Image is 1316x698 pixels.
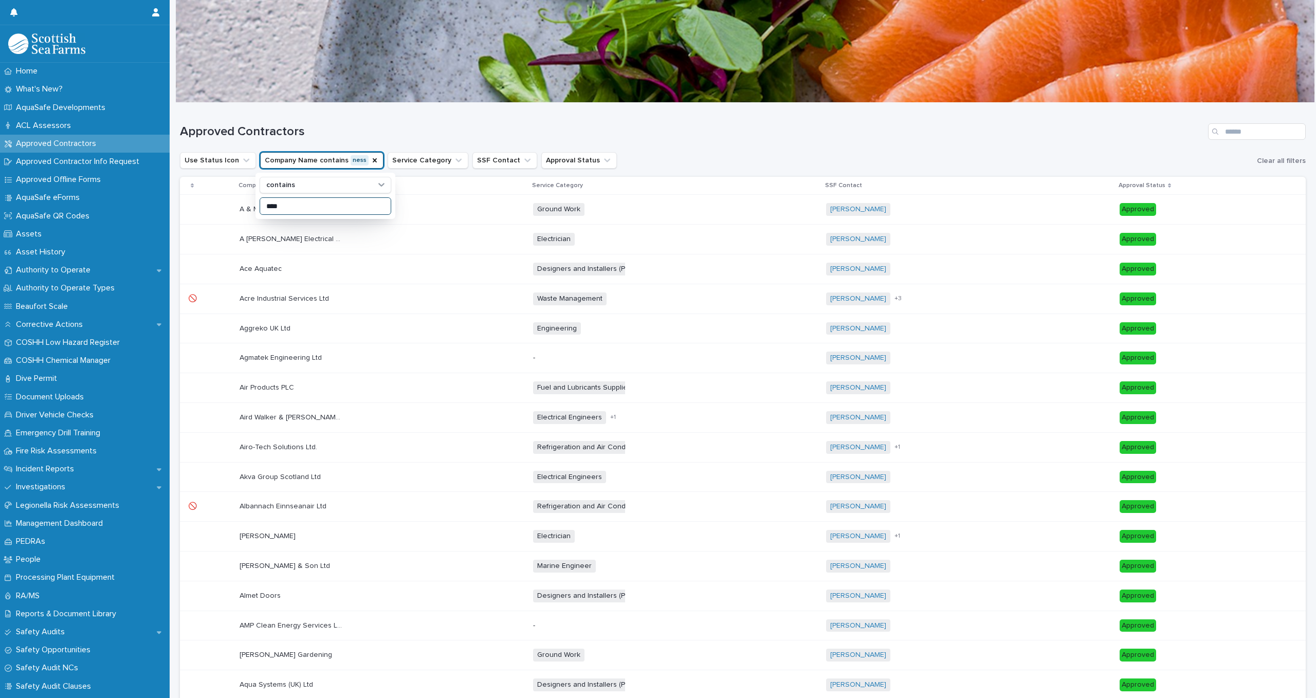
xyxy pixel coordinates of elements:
a: [PERSON_NAME] [830,205,886,214]
span: Electrical Engineers [533,471,606,484]
a: [PERSON_NAME] [830,265,886,273]
div: Approved [1120,411,1156,424]
p: Processing Plant Equipment [12,573,123,582]
p: Authority to Operate Types [12,283,123,293]
tr: Air Products PLCAir Products PLC Fuel and Lubricants Supplier[PERSON_NAME] Approved [180,373,1306,403]
p: ACL Assessors [12,121,79,131]
a: [PERSON_NAME] [830,295,886,303]
tr: AMP Clean Energy Services LtdAMP Clean Energy Services Ltd -[PERSON_NAME] Approved [180,611,1306,640]
span: Electrician [533,233,575,246]
p: AquaSafe Developments [12,103,114,113]
div: Approved [1120,203,1156,216]
tr: 🚫🚫 Acre Industrial Services LtdAcre Industrial Services Ltd Waste Management[PERSON_NAME] +3Approved [180,284,1306,314]
tr: Ace AquatecAce Aquatec Designers and Installers (Processing[PERSON_NAME] Approved [180,254,1306,284]
span: + 1 [894,444,900,450]
span: Designers and Installers (Processing [533,678,662,691]
div: Approved [1120,560,1156,573]
p: [PERSON_NAME] & Son Ltd [240,560,332,571]
p: Aird Walker & [PERSON_NAME] Ltd [240,411,344,422]
p: Company Name [239,180,286,191]
a: [PERSON_NAME] [830,473,886,482]
p: Corrective Actions [12,320,91,329]
span: Fuel and Lubricants Supplier [533,381,634,394]
p: What's New? [12,84,71,94]
a: [PERSON_NAME] [830,651,886,659]
p: Document Uploads [12,392,92,402]
span: Engineering [533,322,581,335]
div: Approved [1120,678,1156,691]
p: Dive Permit [12,374,65,383]
tr: Agmatek Engineering LtdAgmatek Engineering Ltd -[PERSON_NAME] Approved [180,343,1306,373]
a: [PERSON_NAME] [830,532,886,541]
button: Clear all filters [1253,153,1306,169]
a: [PERSON_NAME] [830,443,886,452]
p: AquaSafe eForms [12,193,88,203]
p: Service Category [532,180,583,191]
p: Authority to Operate [12,265,99,275]
p: Approval Status [1119,180,1165,191]
div: Approved [1120,292,1156,305]
p: Home [12,66,46,76]
p: SSF Contact [825,180,862,191]
p: AMP Clean Energy Services Ltd [240,619,344,630]
button: Company Name [260,152,383,169]
tr: Almet DoorsAlmet Doors Designers and Installers (Processing[PERSON_NAME] Approved [180,581,1306,611]
div: Approved [1120,352,1156,364]
tr: Aggreko UK LtdAggreko UK Ltd Engineering[PERSON_NAME] Approved [180,314,1306,343]
p: Safety Audit NCs [12,663,86,673]
p: People [12,555,49,564]
span: Clear all filters [1257,157,1306,164]
span: + 1 [610,414,616,420]
p: Approved Offline Forms [12,175,109,185]
tr: A & M Colthart LtdA & M Colthart Ltd Ground Work[PERSON_NAME] Approved [180,195,1306,225]
p: Safety Audit Clauses [12,682,99,691]
p: Fire Risk Assessments [12,446,105,456]
p: Incident Reports [12,464,82,474]
div: Approved [1120,500,1156,513]
p: Aqua Systems (UK) Ltd [240,678,315,689]
input: Search [1208,123,1306,140]
p: Safety Opportunities [12,645,99,655]
div: Approved [1120,649,1156,662]
span: Refrigeration and Air Conditioning Services [533,500,684,513]
span: Waste Management [533,292,607,305]
p: Almet Doors [240,590,283,600]
p: Beaufort Scale [12,302,76,311]
tr: Airo-Tech Solutions Ltd.Airo-Tech Solutions Ltd. Refrigeration and Air Conditioning Services[PERS... [180,432,1306,462]
p: Safety Audits [12,627,73,637]
p: A MacKinnon Electrical Contracting [240,233,344,244]
a: [PERSON_NAME] [830,413,886,422]
button: Approval Status [541,152,617,169]
a: [PERSON_NAME] [830,681,886,689]
tr: [PERSON_NAME][PERSON_NAME] Electrician[PERSON_NAME] +1Approved [180,522,1306,552]
p: Airo-Tech Solutions Ltd. [240,441,319,452]
a: [PERSON_NAME] [830,324,886,333]
tr: [PERSON_NAME] Gardening[PERSON_NAME] Gardening Ground Work[PERSON_NAME] Approved [180,640,1306,670]
div: Approved [1120,590,1156,602]
div: Approved [1120,441,1156,454]
p: A & M Colthart Ltd [240,203,301,214]
span: Designers and Installers (Processing [533,263,662,275]
p: Approved Contractor Info Request [12,157,148,167]
span: Designers and Installers (Processing [533,590,662,602]
p: Approved Contractors [12,139,104,149]
tr: Aird Walker & [PERSON_NAME] LtdAird Walker & [PERSON_NAME] Ltd Electrical Engineers+1[PERSON_NAME... [180,402,1306,432]
span: Electrical Engineers [533,411,606,424]
p: [PERSON_NAME] [240,530,298,541]
button: SSF Contact [472,152,537,169]
h1: Approved Contractors [180,124,1204,139]
p: Akva Group Scotland Ltd [240,471,323,482]
p: Aggreko UK Ltd [240,322,293,333]
button: Service Category [388,152,468,169]
p: Air Products PLC [240,381,296,392]
p: Albannach Einnseanair Ltd [240,500,328,511]
p: Driver Vehicle Checks [12,410,102,420]
p: Agmatek Engineering Ltd [240,352,324,362]
p: Management Dashboard [12,519,111,528]
tr: Akva Group Scotland LtdAkva Group Scotland Ltd Electrical Engineers[PERSON_NAME] Approved [180,462,1306,492]
a: [PERSON_NAME] [830,502,886,511]
span: Electrician [533,530,575,543]
p: Assets [12,229,50,239]
div: Approved [1120,233,1156,246]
